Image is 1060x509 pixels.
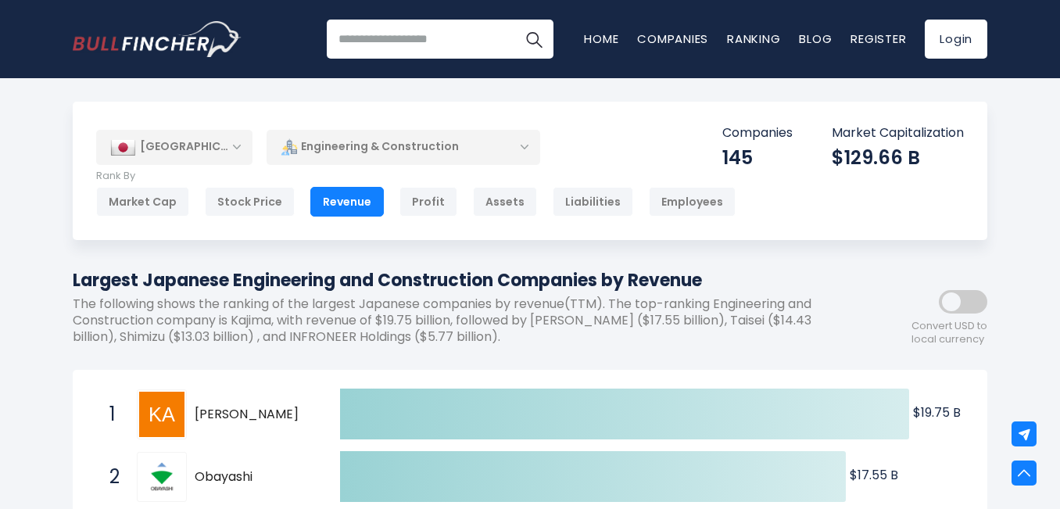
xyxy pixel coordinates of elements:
p: The following shows the ranking of the largest Japanese companies by revenue(TTM). The top-rankin... [73,296,847,345]
div: $129.66 B [832,145,964,170]
a: Companies [637,30,708,47]
img: Kajima [139,392,184,437]
p: Companies [722,125,793,142]
div: Employees [649,187,736,217]
span: 1 [102,401,117,428]
a: Register [851,30,906,47]
span: 2 [102,464,117,490]
div: [GEOGRAPHIC_DATA] [96,130,252,164]
p: Rank By [96,170,736,183]
div: Assets [473,187,537,217]
div: Market Cap [96,187,189,217]
div: Profit [399,187,457,217]
button: Search [514,20,553,59]
div: Liabilities [553,187,633,217]
div: Revenue [310,187,384,217]
div: 145 [722,145,793,170]
a: Go to homepage [73,21,241,57]
a: Ranking [727,30,780,47]
div: Stock Price [205,187,295,217]
span: Obayashi [195,469,313,486]
img: Obayashi [139,454,184,500]
text: $17.55 B [850,466,898,484]
a: Login [925,20,987,59]
text: $19.75 B [913,403,961,421]
span: [PERSON_NAME] [195,407,313,423]
a: Blog [799,30,832,47]
a: Home [584,30,618,47]
h1: Largest Japanese Engineering and Construction Companies by Revenue [73,267,847,293]
p: Market Capitalization [832,125,964,142]
img: Bullfincher logo [73,21,242,57]
span: Convert USD to local currency [911,320,987,346]
div: Engineering & Construction [267,129,540,165]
